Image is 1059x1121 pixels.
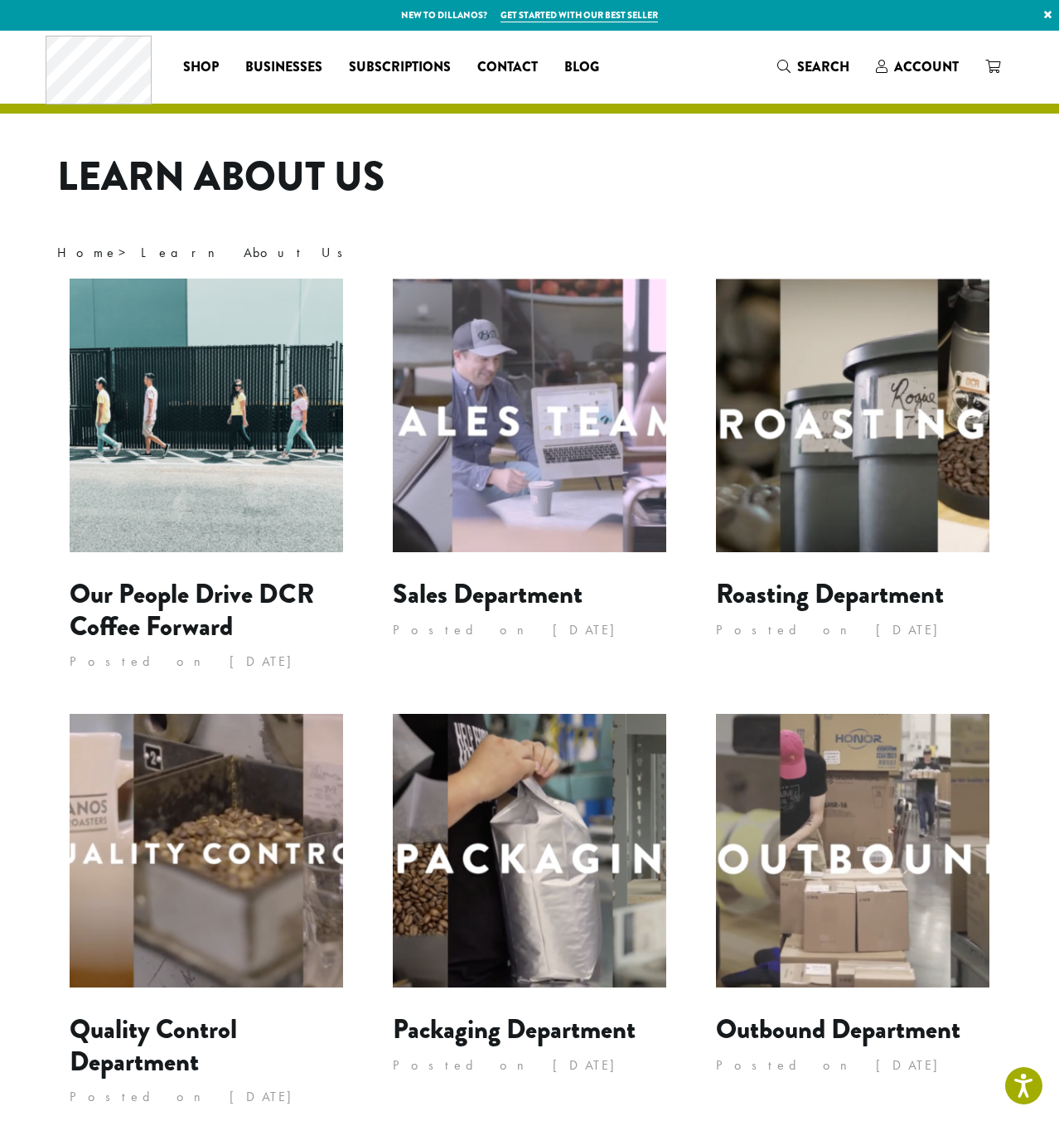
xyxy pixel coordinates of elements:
p: Posted on [DATE] [393,618,666,643]
a: Our People Drive DCR Coffee Forward [70,575,314,645]
a: Packaging Department [393,1010,636,1049]
span: Contact [477,57,538,78]
a: Roasting Department [716,575,944,614]
p: Posted on [DATE] [70,649,343,674]
img: Outbound Department [716,714,989,988]
p: Posted on [DATE] [716,1053,989,1078]
p: Posted on [DATE] [70,1085,343,1109]
a: Quality Control Department [70,1010,237,1080]
p: Posted on [DATE] [716,618,989,643]
a: Shop [170,54,232,80]
p: Posted on [DATE] [393,1053,666,1078]
a: Home [57,244,118,261]
span: Subscriptions [349,57,451,78]
span: Shop [183,57,219,78]
span: > [57,244,354,261]
img: Packaging Department [393,714,666,988]
span: Businesses [245,57,322,78]
img: Our People Drive DCR Coffee Forward [70,279,343,552]
span: Account [894,57,959,76]
img: Quality Control Department [70,714,343,988]
a: Outbound Department [716,1010,960,1049]
span: Learn About Us [141,244,354,261]
a: Sales Department [393,575,583,614]
a: Search [764,53,863,80]
a: Get started with our best seller [500,8,658,22]
span: Search [797,57,849,76]
span: Blog [564,57,599,78]
img: Sales Department [393,279,666,552]
h1: Learn About Us [57,153,1002,201]
img: Roasting Department [716,279,989,552]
